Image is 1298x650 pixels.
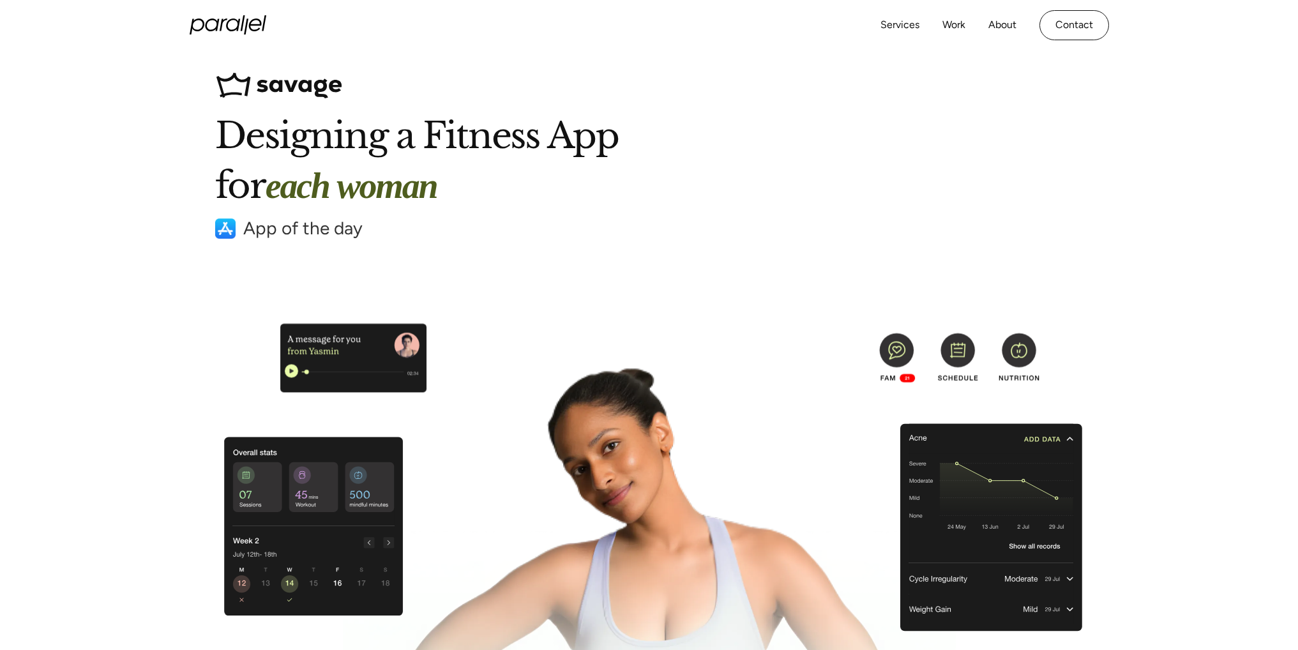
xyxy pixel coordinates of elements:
h1: Designing a Fitness App for [215,111,1083,211]
a: Work [942,16,965,34]
img: abcd logo [215,71,343,101]
a: Contact [1039,10,1109,40]
div: App of the day [243,216,363,241]
a: About [988,16,1016,34]
a: home [190,15,266,34]
span: each woman [266,166,437,206]
a: Services [880,16,919,34]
